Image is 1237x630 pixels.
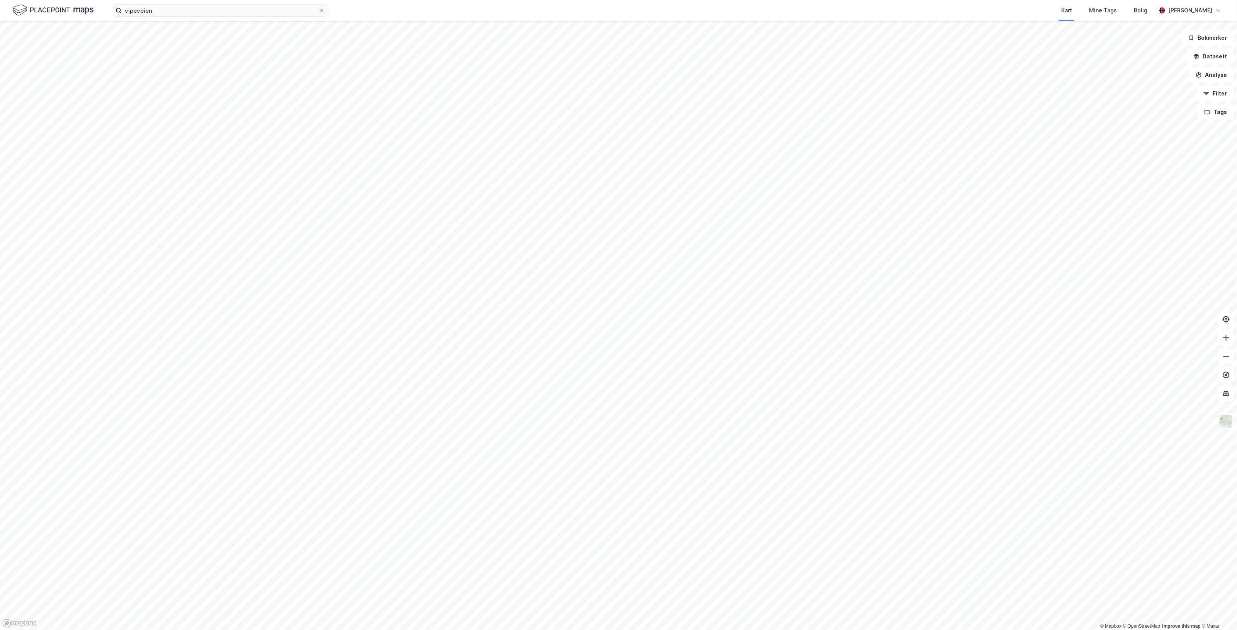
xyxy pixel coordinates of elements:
button: Datasett [1187,49,1234,64]
div: Kart [1061,6,1072,15]
img: logo.f888ab2527a4732fd821a326f86c7f29.svg [12,3,93,17]
div: Mine Tags [1089,6,1117,15]
button: Bokmerker [1182,30,1234,46]
img: Z [1219,414,1234,429]
div: [PERSON_NAME] [1168,6,1212,15]
iframe: Chat Widget [1198,593,1237,630]
a: OpenStreetMap [1123,623,1161,629]
a: Improve this map [1162,623,1201,629]
button: Tags [1198,104,1234,120]
button: Analyse [1189,67,1234,83]
button: Filter [1197,86,1234,101]
input: Søk på adresse, matrikkel, gårdeiere, leietakere eller personer [122,5,319,16]
a: Mapbox homepage [2,619,36,628]
div: Kontrollprogram for chat [1198,593,1237,630]
a: Mapbox [1100,623,1121,629]
div: Bolig [1134,6,1147,15]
